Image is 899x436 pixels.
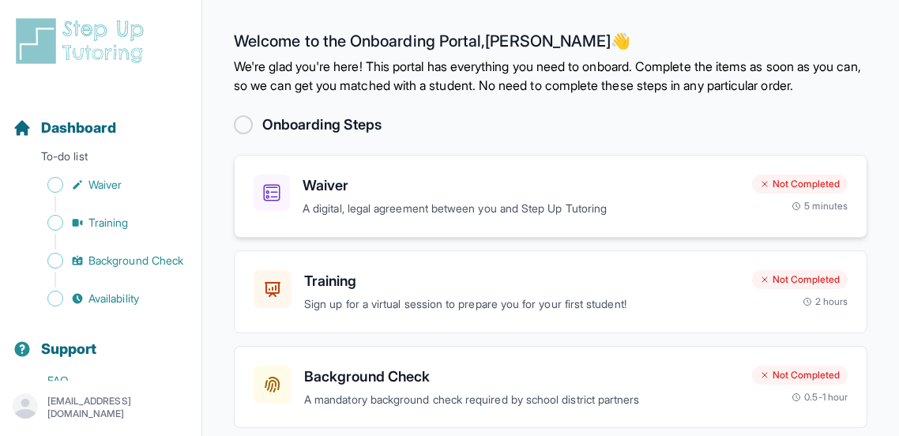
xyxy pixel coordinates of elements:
[304,391,739,409] p: A mandatory background check required by school district partners
[304,295,739,314] p: Sign up for a virtual session to prepare you for your first student!
[88,215,129,231] span: Training
[752,270,848,289] div: Not Completed
[6,92,195,145] button: Dashboard
[13,212,201,234] a: Training
[234,250,867,333] a: TrainingSign up for a virtual session to prepare you for your first student!Not Completed2 hours
[88,291,139,306] span: Availability
[303,175,739,197] h3: Waiver
[303,200,739,218] p: A digital, legal agreement between you and Step Up Tutoring
[13,370,201,392] a: FAQ
[13,393,189,422] button: [EMAIL_ADDRESS][DOMAIN_NAME]
[752,175,848,194] div: Not Completed
[304,366,739,388] h3: Background Check
[6,313,195,366] button: Support
[304,270,739,292] h3: Training
[13,174,201,196] a: Waiver
[13,117,116,139] a: Dashboard
[234,32,867,57] h2: Welcome to the Onboarding Portal, [PERSON_NAME] 👋
[6,148,195,171] p: To-do list
[88,253,183,269] span: Background Check
[803,295,848,308] div: 2 hours
[262,114,382,136] h2: Onboarding Steps
[41,338,97,360] span: Support
[792,200,848,212] div: 5 minutes
[234,155,867,238] a: WaiverA digital, legal agreement between you and Step Up TutoringNot Completed5 minutes
[47,395,189,420] p: [EMAIL_ADDRESS][DOMAIN_NAME]
[792,391,848,404] div: 0.5-1 hour
[41,117,116,139] span: Dashboard
[88,177,122,193] span: Waiver
[752,366,848,385] div: Not Completed
[234,57,867,95] p: We're glad you're here! This portal has everything you need to onboard. Complete the items as soo...
[13,288,201,310] a: Availability
[13,250,201,272] a: Background Check
[234,346,867,429] a: Background CheckA mandatory background check required by school district partnersNot Completed0.5...
[13,16,153,66] img: logo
